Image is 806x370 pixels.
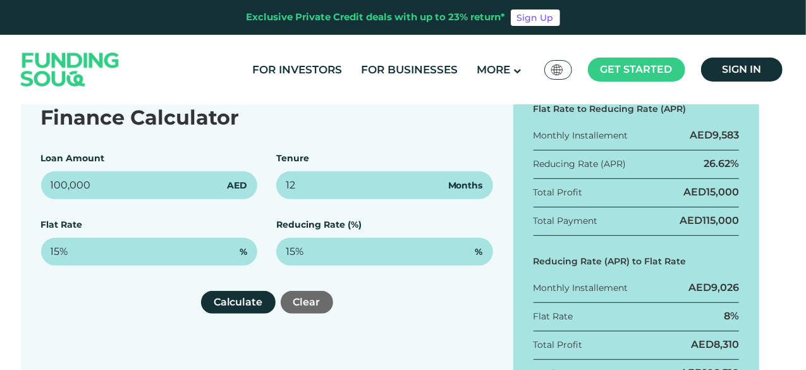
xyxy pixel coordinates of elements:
[41,152,105,164] label: Loan Amount
[276,219,362,230] label: Reducing Rate (%)
[712,129,739,141] span: 9,583
[477,63,510,76] span: More
[281,291,333,314] button: Clear
[475,245,483,259] span: %
[534,281,628,295] div: Monthly Installement
[276,152,309,164] label: Tenure
[704,157,739,171] div: 26.62%
[534,338,583,352] div: Total Profit
[227,179,247,192] span: AED
[249,59,345,80] a: For Investors
[722,63,761,75] span: Sign in
[702,214,739,226] span: 115,000
[601,63,673,75] span: Get started
[534,255,740,268] div: Reducing Rate (APR) to Flat Rate
[240,245,247,259] span: %
[690,128,739,142] div: AED
[534,102,740,116] div: Flat Rate to Reducing Rate (APR)
[247,10,506,25] div: Exclusive Private Credit deals with up to 23% return*
[711,281,739,293] span: 9,026
[683,185,739,199] div: AED
[448,179,483,192] span: Months
[551,65,563,75] img: SA Flag
[534,157,626,171] div: Reducing Rate (APR)
[714,338,739,350] span: 8,310
[691,338,739,352] div: AED
[706,186,739,198] span: 15,000
[688,281,739,295] div: AED
[511,9,560,26] a: Sign Up
[201,291,276,314] button: Calculate
[358,59,461,80] a: For Businesses
[534,129,628,142] div: Monthly Installement
[680,214,739,228] div: AED
[41,102,493,133] div: Finance Calculator
[534,186,583,199] div: Total Profit
[41,219,83,230] label: Flat Rate
[701,58,783,82] a: Sign in
[534,214,598,228] div: Total Payment
[534,310,573,323] div: Flat Rate
[724,309,739,323] div: 8%
[8,38,132,102] img: Logo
